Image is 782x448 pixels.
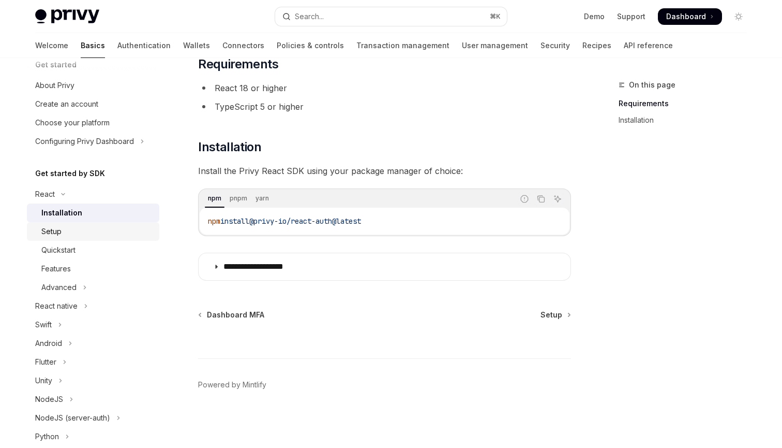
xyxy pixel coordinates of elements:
span: Install the Privy React SDK using your package manager of choice: [198,164,571,178]
div: Swift [35,319,52,331]
a: Wallets [183,33,210,58]
a: Basics [81,33,105,58]
div: Unity [35,374,52,387]
a: Setup [27,222,159,241]
div: Features [41,263,71,275]
div: npm [205,192,224,205]
button: Toggle NodeJS (server-auth) section [27,409,159,427]
a: API reference [624,33,673,58]
img: light logo [35,9,99,24]
a: Support [617,11,645,22]
div: Quickstart [41,244,76,256]
a: Installation [619,112,755,128]
button: Toggle Unity section [27,371,159,390]
a: Powered by Mintlify [198,380,266,390]
a: Requirements [619,95,755,112]
span: Setup [540,310,562,320]
button: Toggle NodeJS section [27,390,159,409]
button: Copy the contents from the code block [534,192,548,206]
button: Toggle dark mode [730,8,747,25]
button: Ask AI [551,192,564,206]
button: Toggle Swift section [27,315,159,334]
div: Installation [41,207,82,219]
button: Toggle Android section [27,334,159,353]
div: Python [35,430,59,443]
a: Demo [584,11,605,22]
button: Report incorrect code [518,192,531,206]
div: Search... [295,10,324,23]
h5: Get started by SDK [35,167,105,180]
div: React [35,188,55,200]
a: Create an account [27,95,159,113]
div: Flutter [35,356,56,368]
span: npm [208,216,220,226]
a: Policies & controls [277,33,344,58]
button: Toggle React native section [27,297,159,315]
div: Configuring Privy Dashboard [35,135,134,148]
div: Setup [41,225,62,238]
div: About Privy [35,79,74,92]
a: User management [462,33,528,58]
a: Connectors [222,33,264,58]
span: On this page [629,79,675,91]
span: install [220,216,249,226]
div: Choose your platform [35,117,110,129]
button: Toggle Advanced section [27,278,159,297]
button: Open search [275,7,507,26]
div: pnpm [227,192,250,205]
a: Choose your platform [27,113,159,132]
div: NodeJS (server-auth) [35,412,110,424]
button: Toggle Flutter section [27,353,159,371]
div: React native [35,300,78,312]
span: Dashboard MFA [207,310,264,320]
a: Setup [540,310,570,320]
span: ⌘ K [490,12,501,21]
div: yarn [252,192,272,205]
button: Toggle Configuring Privy Dashboard section [27,132,159,151]
div: Create an account [35,98,98,110]
a: Welcome [35,33,68,58]
a: Installation [27,204,159,222]
a: Dashboard MFA [199,310,264,320]
span: @privy-io/react-auth@latest [249,216,361,226]
a: Features [27,259,159,278]
a: Security [540,33,570,58]
div: Advanced [41,281,77,294]
span: Dashboard [666,11,706,22]
div: NodeJS [35,393,63,406]
li: React 18 or higher [198,81,571,95]
a: Transaction management [356,33,449,58]
button: Toggle React section [27,185,159,204]
a: Dashboard [658,8,722,25]
a: About Privy [27,76,159,95]
a: Recipes [582,33,611,58]
li: TypeScript 5 or higher [198,99,571,114]
a: Quickstart [27,241,159,259]
span: Installation [198,139,261,155]
a: Authentication [117,33,171,58]
button: Toggle Python section [27,427,159,446]
div: Android [35,337,62,350]
span: Requirements [198,56,278,73]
